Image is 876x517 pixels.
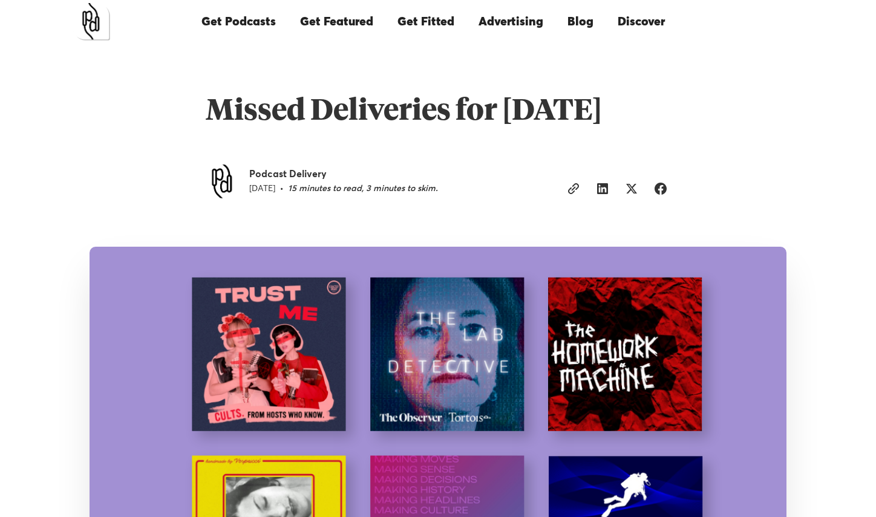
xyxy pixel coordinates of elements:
[206,94,602,129] h1: Missed Deliveries for [DATE]
[288,183,438,195] div: 15 minutes to read, 3 minutes to skim.
[466,1,555,42] a: Advertising
[189,1,288,42] a: Get Podcasts
[288,1,385,42] a: Get Featured
[249,183,275,195] div: [DATE]
[249,168,438,180] div: Podcast Delivery
[555,1,606,42] a: Blog
[385,1,466,42] a: Get Fitted
[280,183,283,195] div: •
[606,1,677,42] a: Discover
[73,3,110,41] a: home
